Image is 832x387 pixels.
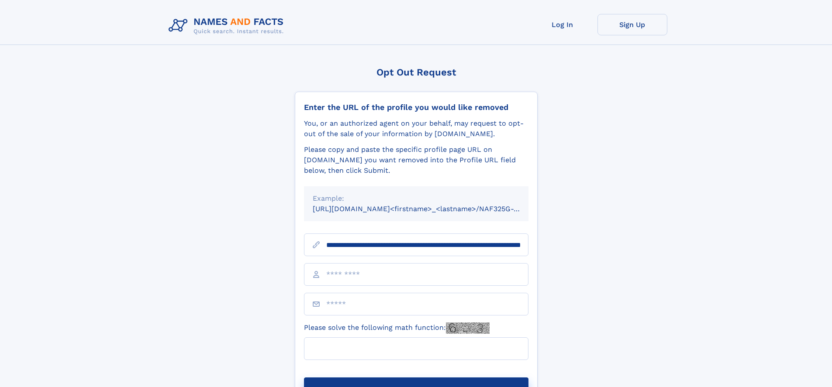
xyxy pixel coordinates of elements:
[313,205,545,213] small: [URL][DOMAIN_NAME]<firstname>_<lastname>/NAF325G-xxxxxxxx
[304,144,528,176] div: Please copy and paste the specific profile page URL on [DOMAIN_NAME] you want removed into the Pr...
[295,67,538,78] div: Opt Out Request
[528,14,597,35] a: Log In
[597,14,667,35] a: Sign Up
[304,322,490,334] label: Please solve the following math function:
[304,118,528,139] div: You, or an authorized agent on your behalf, may request to opt-out of the sale of your informatio...
[313,193,520,204] div: Example:
[165,14,291,38] img: Logo Names and Facts
[304,103,528,112] div: Enter the URL of the profile you would like removed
